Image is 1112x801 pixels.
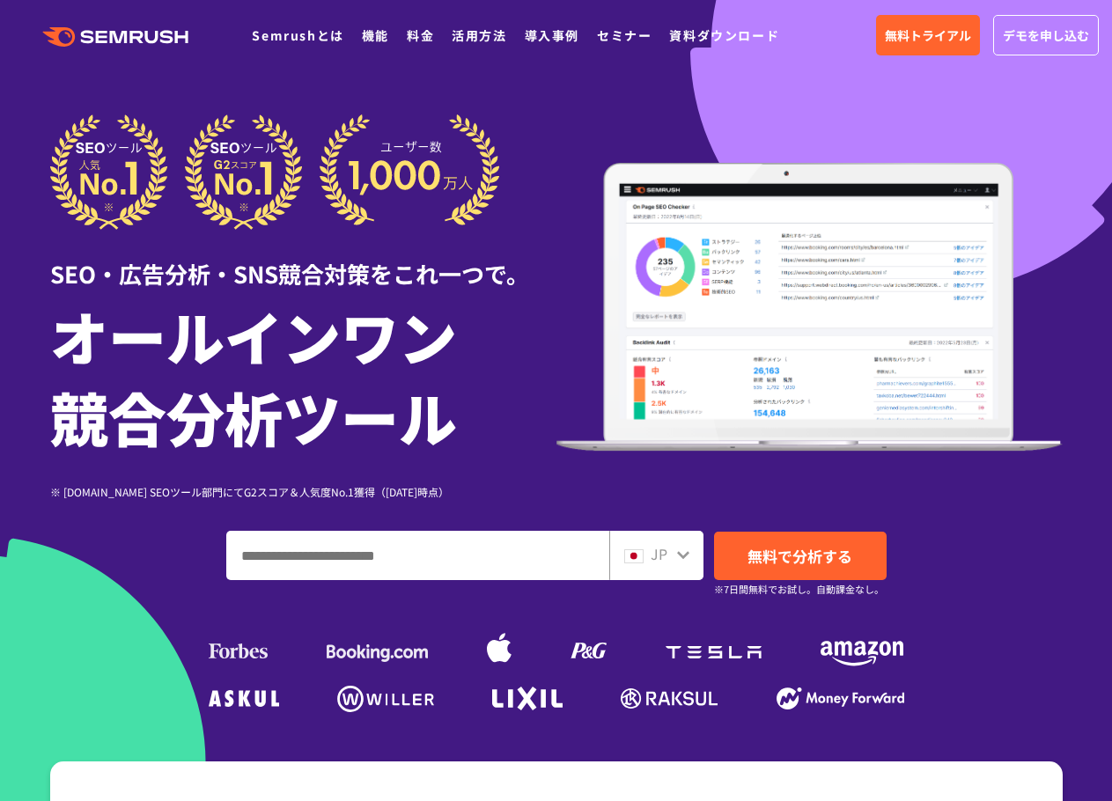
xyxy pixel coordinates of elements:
input: ドメイン、キーワードまたはURLを入力してください [227,532,608,579]
div: ※ [DOMAIN_NAME] SEOツール部門にてG2スコア＆人気度No.1獲得（[DATE]時点） [50,483,556,500]
a: 資料ダウンロード [669,26,779,44]
a: Semrushとは [252,26,343,44]
span: 無料トライアル [885,26,971,45]
a: セミナー [597,26,652,44]
span: デモを申し込む [1003,26,1089,45]
h1: オールインワン 競合分析ツール [50,295,556,457]
a: 機能 [362,26,389,44]
span: JP [651,543,667,564]
a: 活用方法 [452,26,506,44]
a: 導入事例 [525,26,579,44]
div: SEO・広告分析・SNS競合対策をこれ一つで。 [50,230,556,290]
a: 無料トライアル [876,15,980,55]
a: 料金 [407,26,434,44]
a: 無料で分析する [714,532,887,580]
span: 無料で分析する [747,545,852,567]
small: ※7日間無料でお試し。自動課金なし。 [714,581,884,598]
a: デモを申し込む [993,15,1099,55]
